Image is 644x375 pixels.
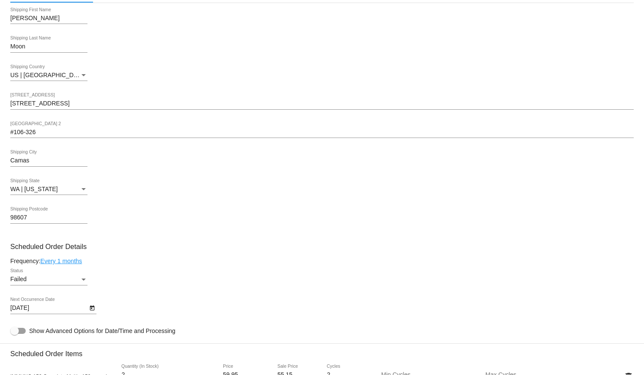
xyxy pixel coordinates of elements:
input: Shipping Last Name [10,43,87,50]
h3: Scheduled Order Items [10,343,634,358]
input: Next Occurrence Date [10,305,87,312]
span: WA | [US_STATE] [10,186,58,192]
a: Every 1 months [40,258,82,264]
span: Failed [10,276,27,282]
input: Shipping City [10,157,87,164]
mat-select: Shipping State [10,186,87,193]
input: Shipping Street 1 [10,100,634,107]
span: US | [GEOGRAPHIC_DATA] [10,72,86,78]
div: Frequency: [10,258,634,264]
button: Open calendar [87,303,96,312]
input: Shipping Street 2 [10,129,634,136]
mat-select: Status [10,276,87,283]
span: Show Advanced Options for Date/Time and Processing [29,327,175,335]
mat-select: Shipping Country [10,72,87,79]
input: Shipping Postcode [10,214,87,221]
input: Shipping First Name [10,15,87,22]
h3: Scheduled Order Details [10,243,634,251]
